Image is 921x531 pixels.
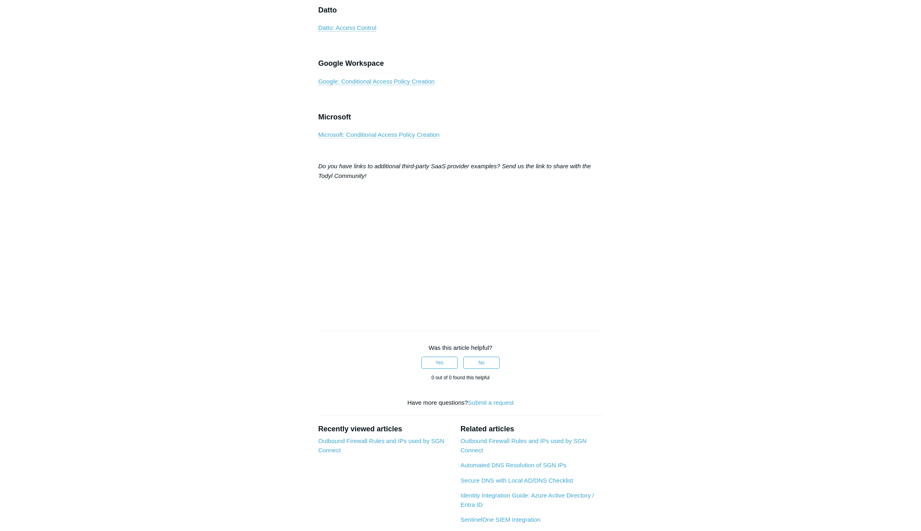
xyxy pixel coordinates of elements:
[468,399,513,406] a: Submit a request
[431,375,490,380] span: 0 out of 0 found this helpful
[429,344,492,351] span: Was this article helpful?
[460,462,567,468] a: Automated DNS Resolution of SGN IPs
[318,78,435,85] a: Google: Conditional Access Policy Creation
[460,437,587,454] a: Outbound Firewall Rules and IPs used by SGN Connect
[318,4,603,16] h3: Datto
[318,398,603,408] div: Have more questions?
[318,58,603,69] h3: Google Workspace
[460,424,603,435] h2: Related articles
[460,492,594,508] a: Identity Integration Guide: Azure Active Directory / Entra ID
[460,516,540,523] a: SentinelOne SIEM Integration
[318,131,440,138] a: Microsoft: Conditional Access Policy Creation
[318,111,603,123] h3: Microsoft
[318,24,376,31] a: Datto: Access Control
[318,424,452,435] h2: Recently viewed articles
[463,357,500,369] button: This article was not helpful
[318,437,444,454] a: Outbound Firewall Rules and IPs used by SGN Connect
[460,477,573,484] a: Secure DNS with Local AD/DNS Checklist
[318,163,591,179] em: Do you have links to additional third-party SaaS provider examples? Send us the link to share wit...
[421,357,458,369] button: This article was helpful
